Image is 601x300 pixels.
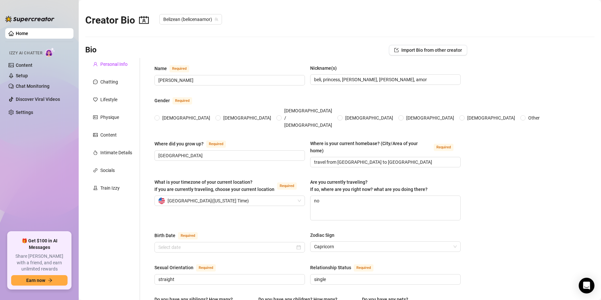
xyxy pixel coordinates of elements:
span: Are you currently traveling? If so, where are you right now? what are you doing there? [310,179,428,192]
div: Nickname(s) [310,65,337,72]
label: Sexual Orientation [154,264,223,272]
a: Chat Monitoring [16,84,50,89]
span: Earn now [26,278,45,283]
span: idcard [93,115,98,120]
span: team [214,17,218,21]
span: message [93,80,98,84]
label: Birth Date [154,232,205,239]
h3: Bio [85,45,97,55]
button: Earn nowarrow-right [11,275,68,286]
button: Import Bio from other creator [389,45,467,55]
h2: Creator Bio [85,14,149,27]
span: arrow-right [48,278,52,283]
span: link [93,168,98,173]
span: 🎁 Get $100 in AI Messages [11,238,68,251]
span: [DEMOGRAPHIC_DATA] [221,114,274,122]
input: Where is your current homebase? (City/Area of your home) [314,159,455,166]
span: Required [354,264,373,272]
label: Gender [154,97,199,104]
div: Chatting [100,78,118,85]
span: user [93,62,98,66]
span: fire [93,150,98,155]
span: What is your timezone of your current location? If you are currently traveling, choose your curre... [154,179,274,192]
span: Required [277,182,297,190]
label: Where did you grow up? [154,140,233,148]
span: [DEMOGRAPHIC_DATA] / [DEMOGRAPHIC_DATA] [282,107,335,129]
div: Gender [154,97,170,104]
input: Birth Date [158,244,295,251]
a: Settings [16,110,33,115]
span: Other [526,114,542,122]
div: Open Intercom Messenger [579,278,594,293]
div: Socials [100,167,115,174]
span: contacts [139,15,149,25]
div: Relationship Status [310,264,351,271]
div: Name [154,65,167,72]
span: Required [178,232,198,239]
span: Share [PERSON_NAME] with a friend, and earn unlimited rewards [11,253,68,272]
input: Name [158,77,300,84]
span: Required [172,97,192,104]
label: Name [154,65,196,72]
a: Home [16,31,28,36]
input: Sexual Orientation [158,276,300,283]
div: Personal Info [100,61,128,68]
label: Where is your current homebase? (City/Area of your home) [310,140,461,154]
div: Sexual Orientation [154,264,193,271]
label: Nickname(s) [310,65,341,72]
span: [DEMOGRAPHIC_DATA] [404,114,457,122]
div: Zodiac Sign [310,232,334,239]
div: Birth Date [154,232,175,239]
span: Capricorn [314,242,457,252]
a: Setup [16,73,28,78]
textarea: no [311,196,460,220]
span: experiment [93,186,98,190]
div: Where is your current homebase? (City/Area of your home) [310,140,431,154]
div: Train Izzy [100,184,120,192]
span: import [394,48,399,52]
span: [DEMOGRAPHIC_DATA] [465,114,518,122]
div: Where did you grow up? [154,140,204,147]
div: Physique [100,114,119,121]
div: Intimate Details [100,149,132,156]
input: Relationship Status [314,276,455,283]
img: logo-BBDzfeDw.svg [5,16,54,22]
div: Content [100,131,117,139]
img: us [158,197,165,204]
span: Belizean (belicenaamor) [163,14,218,24]
span: Required [170,65,189,72]
span: Required [434,144,453,151]
span: [DEMOGRAPHIC_DATA] [343,114,396,122]
input: Nickname(s) [314,76,455,83]
label: Relationship Status [310,264,381,272]
span: Import Bio from other creator [401,47,462,53]
span: Izzy AI Chatter [9,50,42,56]
label: Zodiac Sign [310,232,339,239]
span: Required [206,141,226,148]
span: [DEMOGRAPHIC_DATA] [160,114,213,122]
img: AI Chatter [45,47,55,57]
span: picture [93,133,98,137]
span: Required [196,264,216,272]
a: Discover Viral Videos [16,97,60,102]
span: [GEOGRAPHIC_DATA] ( [US_STATE] Time ) [168,196,249,206]
div: Lifestyle [100,96,117,103]
input: Where did you grow up? [158,152,300,159]
span: heart [93,97,98,102]
a: Content [16,63,32,68]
